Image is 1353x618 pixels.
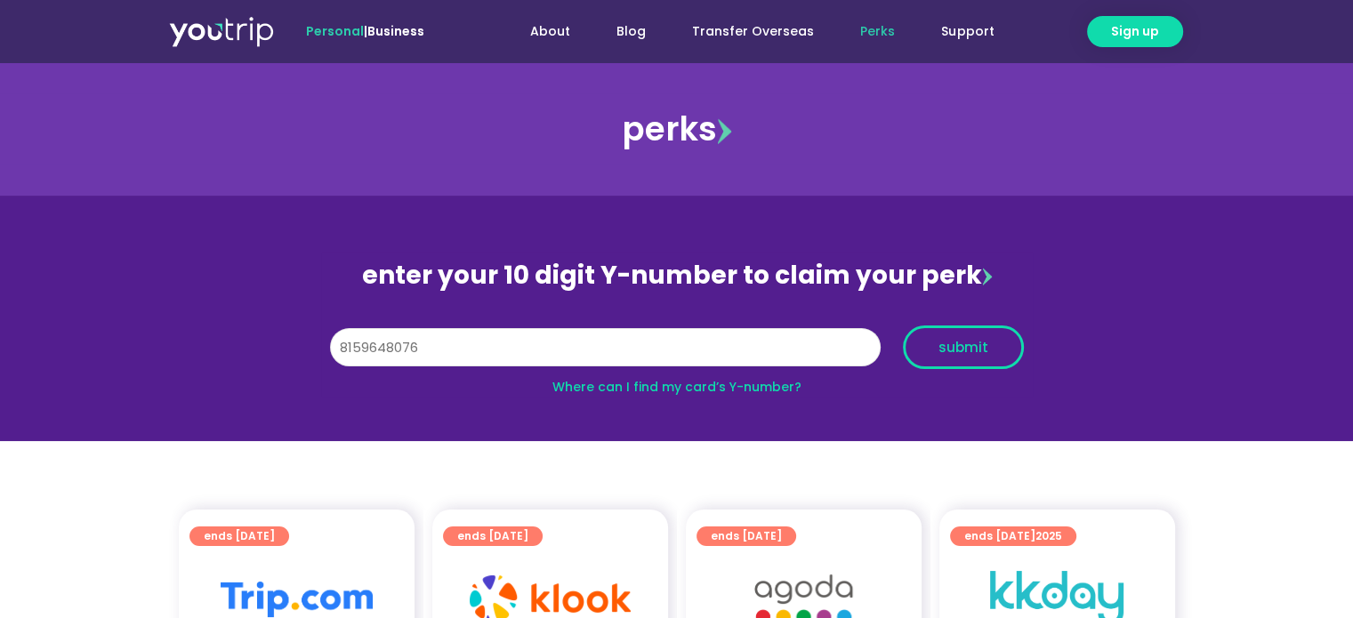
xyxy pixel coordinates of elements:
[593,15,669,48] a: Blog
[443,526,543,546] a: ends [DATE]
[306,22,364,40] span: Personal
[918,15,1017,48] a: Support
[903,325,1024,369] button: submit
[1111,22,1159,41] span: Sign up
[552,378,801,396] a: Where can I find my card’s Y-number?
[938,341,988,354] span: submit
[697,526,796,546] a: ends [DATE]
[472,15,1017,48] nav: Menu
[330,325,1024,382] form: Y Number
[306,22,424,40] span: |
[837,15,918,48] a: Perks
[189,526,289,546] a: ends [DATE]
[711,526,782,546] span: ends [DATE]
[367,22,424,40] a: Business
[204,526,275,546] span: ends [DATE]
[964,526,1062,546] span: ends [DATE]
[950,526,1076,546] a: ends [DATE]2025
[507,15,593,48] a: About
[669,15,837,48] a: Transfer Overseas
[1035,528,1062,543] span: 2025
[457,526,528,546] span: ends [DATE]
[1087,16,1183,47] a: Sign up
[330,328,881,367] input: 10 digit Y-number (e.g. 8123456789)
[321,253,1033,299] div: enter your 10 digit Y-number to claim your perk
